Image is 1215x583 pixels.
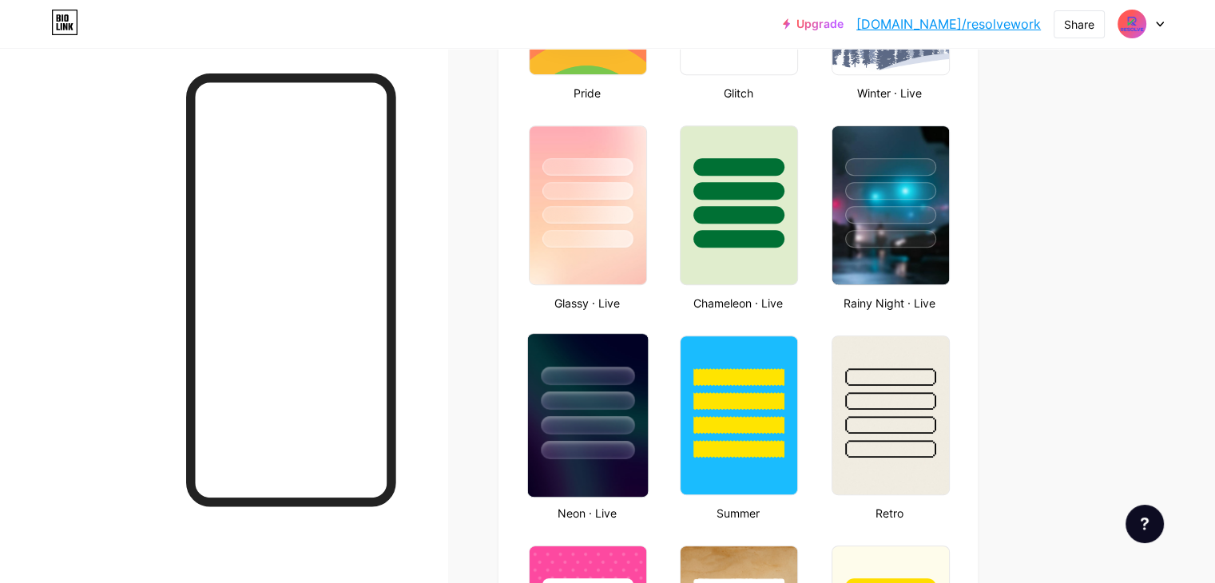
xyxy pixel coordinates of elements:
div: Pride [524,85,649,101]
div: Winter · Live [827,85,952,101]
div: Rainy Night · Live [827,295,952,311]
div: Chameleon · Live [675,295,800,311]
div: Summer [675,505,800,522]
img: resolvework [1117,9,1147,39]
a: [DOMAIN_NAME]/resolvework [856,14,1041,34]
a: Upgrade [783,18,844,30]
div: Retro [827,505,952,522]
div: Glassy · Live [524,295,649,311]
div: Share [1064,16,1094,33]
img: neon.jpg [528,334,648,497]
div: Neon · Live [524,505,649,522]
div: Glitch [675,85,800,101]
